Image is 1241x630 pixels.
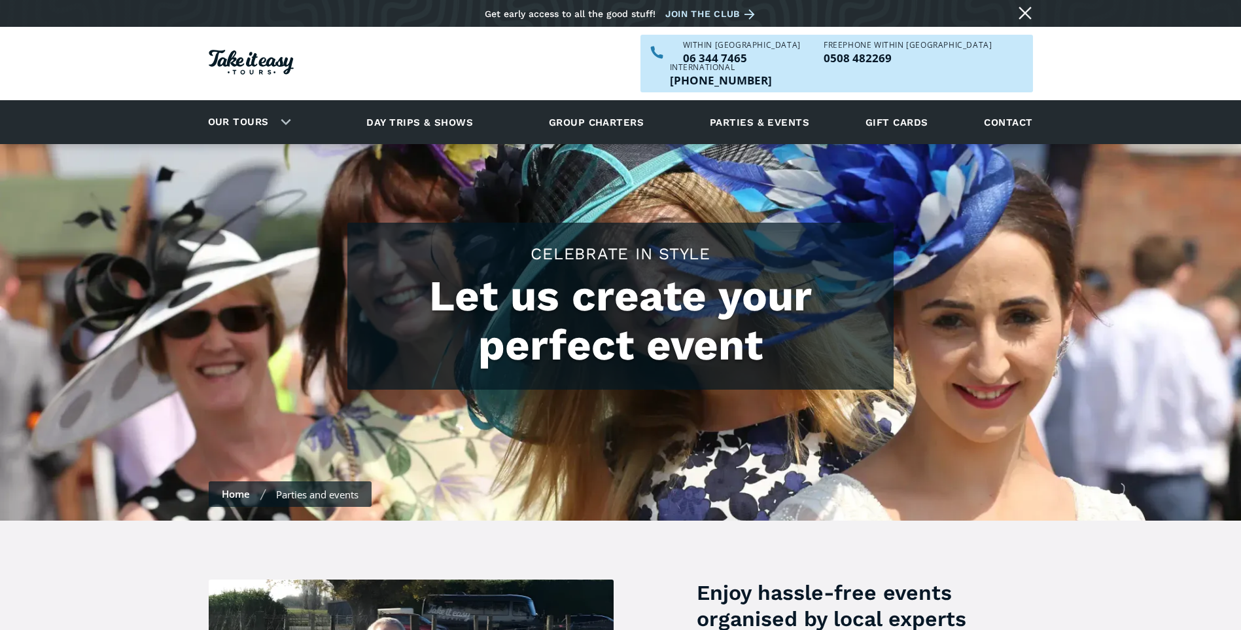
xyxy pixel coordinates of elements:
a: Home [222,487,250,500]
nav: Breadcrumbs [209,481,372,507]
a: Call us within NZ on 063447465 [683,52,801,64]
a: Day trips & shows [350,104,489,140]
a: Close message [1015,3,1036,24]
a: Contact [977,104,1039,140]
h2: CELEBRATE IN STYLE [360,242,881,265]
div: Our tours [192,104,302,140]
h1: Let us create your perfect event [360,272,881,370]
a: Parties & events [703,104,816,140]
div: Freephone WITHIN [GEOGRAPHIC_DATA] [824,41,992,49]
div: Get early access to all the good stuff! [485,9,655,19]
div: Parties and events [276,488,358,501]
div: WITHIN [GEOGRAPHIC_DATA] [683,41,801,49]
p: 06 344 7465 [683,52,801,64]
p: 0508 482269 [824,52,992,64]
a: Join the club [665,6,760,22]
a: Call us outside of NZ on +6463447465 [670,75,772,86]
a: Homepage [209,43,294,84]
div: International [670,64,772,71]
a: Our tours [198,107,279,138]
p: [PHONE_NUMBER] [670,75,772,86]
a: Gift cards [859,104,935,140]
a: Group charters [533,104,660,140]
a: Call us freephone within NZ on 0508482269 [824,52,992,64]
img: Take it easy Tours logo [209,50,294,75]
